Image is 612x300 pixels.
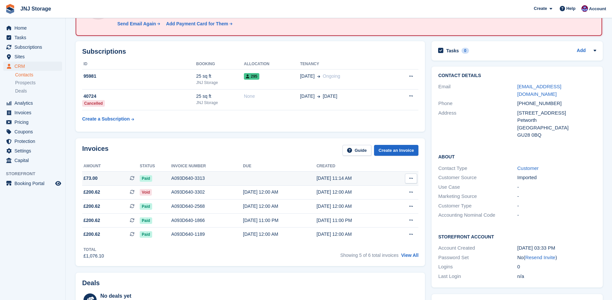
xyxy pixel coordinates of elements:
[18,3,54,14] a: JNJ Storage
[3,137,62,146] a: menu
[438,244,517,252] div: Account Created
[82,48,418,55] h2: Subscriptions
[340,253,398,258] span: Showing 5 of 6 total invoices
[446,48,459,54] h2: Tasks
[243,203,317,210] div: [DATE] 12:00 AM
[342,145,371,156] a: Guide
[166,20,228,27] div: Add Payment Card for Them
[438,109,517,139] div: Address
[577,47,586,55] a: Add
[14,98,54,108] span: Analytics
[438,100,517,107] div: Phone
[438,174,517,181] div: Customer Source
[196,59,244,69] th: Booking
[3,62,62,71] a: menu
[244,93,300,100] div: None
[3,52,62,61] a: menu
[82,161,140,172] th: Amount
[171,189,243,196] div: A093D640-3302
[243,231,317,238] div: [DATE] 12:00 AM
[517,273,596,280] div: n/a
[323,73,340,79] span: Ongoing
[15,80,35,86] span: Prospects
[438,254,517,261] div: Password Set
[438,202,517,210] div: Customer Type
[171,231,243,238] div: A093D640-1189
[3,108,62,117] a: menu
[14,137,54,146] span: Protection
[6,171,65,177] span: Storefront
[517,109,596,117] div: [STREET_ADDRESS]
[15,88,62,95] a: Deals
[317,231,390,238] div: [DATE] 12:00 AM
[3,156,62,165] a: menu
[196,100,244,106] div: JNJ Storage
[438,73,596,78] h2: Contact Details
[14,156,54,165] span: Capital
[14,127,54,136] span: Coupons
[140,203,152,210] span: Paid
[82,116,130,123] div: Create a Subscription
[517,211,596,219] div: -
[517,117,596,124] div: Petworth
[100,292,238,300] div: No deals yet
[438,183,517,191] div: Use Case
[3,118,62,127] a: menu
[14,52,54,61] span: Sites
[517,183,596,191] div: -
[438,263,517,271] div: Logins
[14,179,54,188] span: Booking Portal
[83,247,104,253] div: Total
[3,42,62,52] a: menu
[3,23,62,33] a: menu
[5,4,15,14] img: stora-icon-8386f47178a22dfd0bd8f6a31ec36ba5ce8667c1dd55bd0f319d3a0aa187defe.svg
[317,217,390,224] div: [DATE] 11:00 PM
[438,193,517,200] div: Marketing Source
[300,59,388,69] th: Tenancy
[517,193,596,200] div: -
[82,100,105,107] div: Cancelled
[3,146,62,155] a: menu
[438,211,517,219] div: Accounting Nominal Code
[517,131,596,139] div: GU28 0BQ
[438,153,596,160] h2: About
[15,79,62,86] a: Prospects
[3,127,62,136] a: menu
[163,20,233,27] a: Add Payment Card for Them
[323,93,337,100] span: [DATE]
[196,73,244,80] div: 25 sq ft
[581,5,588,12] img: Jonathan Scrase
[83,231,100,238] span: £200.62
[196,93,244,100] div: 25 sq ft
[438,233,596,240] h2: Storefront Account
[3,98,62,108] a: menu
[461,48,469,54] div: 0
[244,73,259,80] span: 295
[82,93,196,100] div: 40724
[566,5,576,12] span: Help
[140,189,152,196] span: Void
[517,244,596,252] div: [DATE] 03:33 PM
[15,72,62,78] a: Contacts
[401,253,418,258] a: View All
[14,118,54,127] span: Pricing
[317,161,390,172] th: Created
[14,23,54,33] span: Home
[14,62,54,71] span: CRM
[3,179,62,188] a: menu
[589,6,606,12] span: Account
[14,146,54,155] span: Settings
[517,124,596,132] div: [GEOGRAPHIC_DATA]
[243,161,317,172] th: Due
[140,161,171,172] th: Status
[83,253,104,259] div: £1,076.10
[374,145,419,156] a: Create an Invoice
[300,73,315,80] span: [DATE]
[15,88,27,94] span: Deals
[517,100,596,107] div: [PHONE_NUMBER]
[83,203,100,210] span: £200.62
[243,217,317,224] div: [DATE] 11:00 PM
[171,217,243,224] div: A093D640-1866
[525,255,555,260] a: Resend Invite
[517,165,539,171] a: Customer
